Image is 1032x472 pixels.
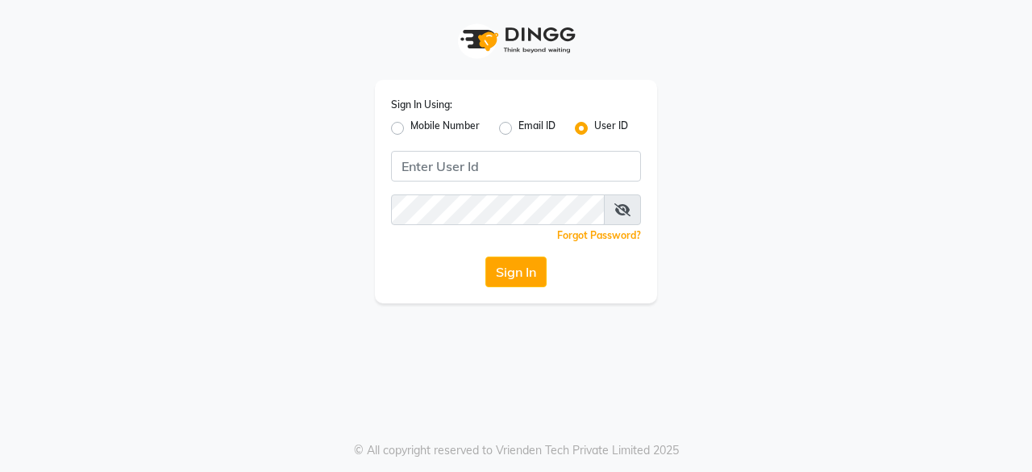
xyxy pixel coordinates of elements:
[451,16,580,64] img: logo1.svg
[410,119,480,138] label: Mobile Number
[391,194,605,225] input: Username
[557,229,641,241] a: Forgot Password?
[594,119,628,138] label: User ID
[518,119,556,138] label: Email ID
[391,151,641,182] input: Username
[391,98,452,112] label: Sign In Using:
[485,257,547,287] button: Sign In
